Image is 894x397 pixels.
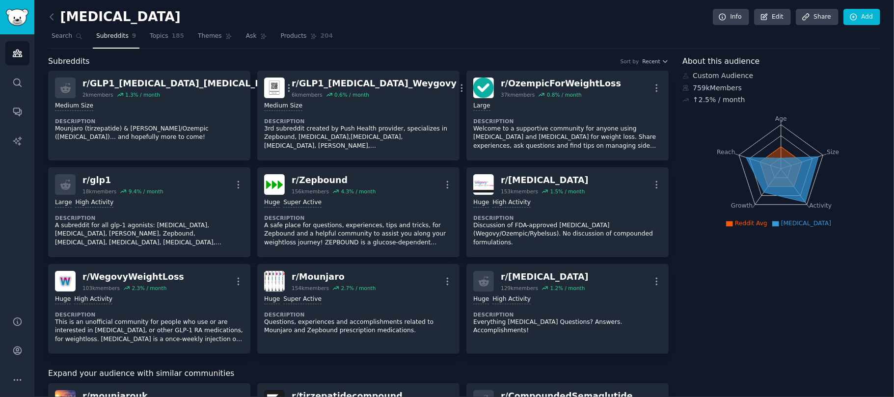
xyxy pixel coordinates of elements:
img: OzempicForWeightLoss [473,78,494,98]
div: 0.6 % / month [334,91,369,98]
div: r/ GLP1_[MEDICAL_DATA]_Weygovy [292,78,457,90]
p: This is an unofficial community for people who use or are interested in [MEDICAL_DATA], or other ... [55,318,244,344]
dt: Description [55,214,244,221]
div: Custom Audience [682,71,880,81]
div: High Activity [75,198,113,208]
div: r/ GLP1_[MEDICAL_DATA]_[MEDICAL_DATA] [82,78,284,90]
dt: Description [473,311,662,318]
a: Topics185 [146,28,188,49]
p: Mounjaro (tirzepatide) & [PERSON_NAME]/Ozempic ([MEDICAL_DATA])… and hopefully more to come! [55,125,244,142]
a: r/[MEDICAL_DATA]129kmembers1.2% / monthHugeHigh ActivityDescriptionEverything [MEDICAL_DATA] Ques... [466,264,669,354]
h2: [MEDICAL_DATA] [48,9,181,25]
img: Zepbound [264,174,285,195]
div: Large [55,198,72,208]
div: r/ WegovyWeightLoss [82,271,184,283]
div: Sort by [621,58,639,65]
div: 2.7 % / month [341,285,376,291]
span: Recent [642,58,660,65]
div: 9.4 % / month [129,188,163,195]
dt: Description [264,118,453,125]
p: 3rd subreddit created by Push Health provider, specializes in Zepbound, [MEDICAL_DATA],[MEDICAL_D... [264,125,453,151]
div: r/ OzempicForWeightLoss [501,78,621,90]
span: Products [281,32,307,41]
a: r/GLP1_[MEDICAL_DATA]_[MEDICAL_DATA]2kmembers1.3% / monthMedium SizeDescriptionMounjaro (tirzepat... [48,71,250,160]
dt: Description [264,311,453,318]
a: Zepboundr/Zepbound156kmembers4.3% / monthHugeSuper ActiveDescriptionA safe place for questions, e... [257,167,460,257]
img: Semaglutide [473,174,494,195]
p: Questions, experiences and accomplishments related to Mounjaro and Zepbound prescription medicati... [264,318,453,335]
span: Reddit Avg [735,220,767,227]
div: Medium Size [55,102,93,111]
tspan: Age [775,115,787,122]
span: 204 [321,32,333,41]
div: 129k members [501,285,538,291]
div: Super Active [283,295,322,304]
span: [MEDICAL_DATA] [781,220,831,227]
p: A subreddit for all glp-1 agonists: [MEDICAL_DATA], [MEDICAL_DATA], [PERSON_NAME], Zepbound, [MED... [55,221,244,247]
span: Search [52,32,72,41]
p: Discussion of FDA-approved [MEDICAL_DATA] (Wegovy/Ozempic/Rybelsus). No discussion of compounded ... [473,221,662,247]
a: Add [843,9,880,26]
a: Themes [194,28,236,49]
div: 154k members [292,285,329,291]
a: GLP1_Ozempic_Weygovyr/GLP1_[MEDICAL_DATA]_Weygovy6kmembers0.6% / monthMedium SizeDescription3rd s... [257,71,460,160]
a: Info [713,9,749,26]
div: Huge [264,295,280,304]
div: 156k members [292,188,329,195]
div: Huge [473,295,489,304]
div: Large [473,102,490,111]
a: Ask [243,28,271,49]
tspan: Size [827,148,839,155]
div: High Activity [74,295,112,304]
div: 0.8 % / month [547,91,582,98]
p: Welcome to a supportive community for anyone using [MEDICAL_DATA] and [MEDICAL_DATA] for weight l... [473,125,662,151]
div: 2.3 % / month [132,285,166,291]
span: About this audience [682,55,759,68]
button: Recent [642,58,669,65]
span: Subreddits [48,55,90,68]
div: Super Active [283,198,322,208]
div: 103k members [82,285,120,291]
span: 185 [172,32,185,41]
dt: Description [55,118,244,125]
div: 2k members [82,91,113,98]
div: r/ [MEDICAL_DATA] [501,174,589,186]
div: High Activity [492,198,531,208]
p: Everything [MEDICAL_DATA] Questions? Answers. Accomplishments! [473,318,662,335]
div: 1.2 % / month [550,285,585,291]
dt: Description [264,214,453,221]
div: ↑ 2.5 % / month [693,95,745,105]
div: Huge [55,295,71,304]
dt: Description [55,311,244,318]
a: Search [48,28,86,49]
div: High Activity [492,295,531,304]
div: 1.5 % / month [550,188,585,195]
span: Themes [198,32,222,41]
p: A safe place for questions, experiences, tips and tricks, for Zepbound and a helpful community to... [264,221,453,247]
div: r/ Zepbound [292,174,376,186]
div: 153k members [501,188,538,195]
div: 6k members [292,91,323,98]
img: GummySearch logo [6,9,28,26]
a: r/glp118kmembers9.4% / monthLargeHigh ActivityDescriptionA subreddit for all glp-1 agonists: [MED... [48,167,250,257]
a: Mounjaror/Mounjaro154kmembers2.7% / monthHugeSuper ActiveDescriptionQuestions, experiences and ac... [257,264,460,354]
div: 759k Members [682,83,880,93]
div: Huge [473,198,489,208]
span: Expand your audience with similar communities [48,368,234,380]
a: WegovyWeightLossr/WegovyWeightLoss103kmembers2.3% / monthHugeHigh ActivityDescriptionThis is an u... [48,264,250,354]
span: Subreddits [96,32,129,41]
tspan: Growth [731,202,753,209]
div: 18k members [82,188,116,195]
a: Products204 [277,28,336,49]
div: 4.3 % / month [341,188,376,195]
div: r/ Mounjaro [292,271,376,283]
img: GLP1_Ozempic_Weygovy [264,78,285,98]
div: 1.3 % / month [125,91,160,98]
a: Edit [754,9,791,26]
a: Subreddits9 [93,28,139,49]
dt: Description [473,118,662,125]
div: Huge [264,198,280,208]
tspan: Activity [810,202,832,209]
tspan: Reach [717,148,736,155]
div: r/ [MEDICAL_DATA] [501,271,589,283]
